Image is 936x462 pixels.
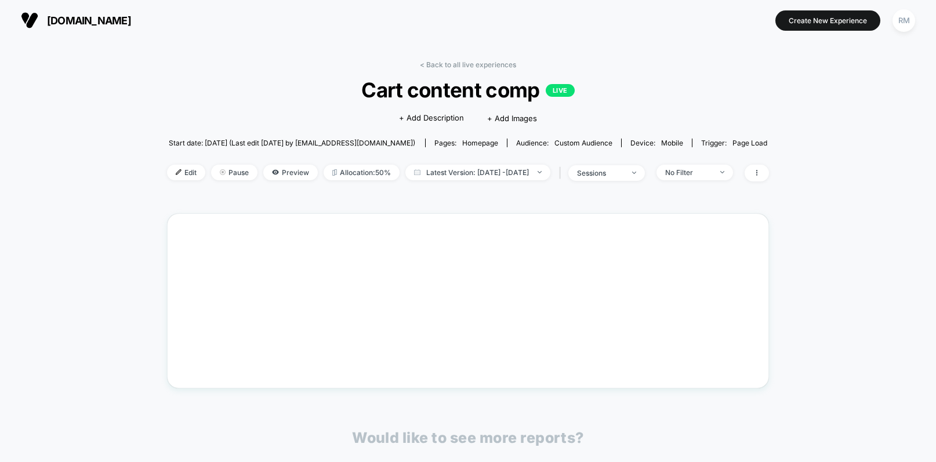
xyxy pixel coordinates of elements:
img: Visually logo [21,12,38,29]
span: Allocation: 50% [324,165,400,180]
img: rebalance [332,169,337,176]
span: Pause [211,165,257,180]
div: sessions [577,169,623,177]
div: Audience: [516,139,612,147]
div: RM [893,9,915,32]
span: homepage [462,139,498,147]
span: Preview [263,165,318,180]
span: Start date: [DATE] (Last edit [DATE] by [EMAIL_ADDRESS][DOMAIN_NAME]) [169,139,415,147]
a: < Back to all live experiences [420,60,516,69]
span: Device: [621,139,692,147]
button: [DOMAIN_NAME] [17,11,135,30]
img: end [720,171,724,173]
p: LIVE [546,84,575,97]
div: Trigger: [701,139,767,147]
span: Page Load [732,139,767,147]
span: + Add Images [487,114,537,123]
img: edit [176,169,182,175]
span: | [556,165,568,181]
span: + Add Description [399,112,464,124]
span: Custom Audience [554,139,612,147]
img: end [632,172,636,174]
span: Latest Version: [DATE] - [DATE] [405,165,550,180]
img: calendar [414,169,420,175]
img: end [220,169,226,175]
p: Would like to see more reports? [352,429,584,446]
img: end [538,171,542,173]
div: Pages: [434,139,498,147]
button: RM [889,9,919,32]
span: mobile [661,139,683,147]
span: [DOMAIN_NAME] [47,14,131,27]
button: Create New Experience [775,10,880,31]
span: Cart content comp [197,78,739,102]
span: Edit [167,165,205,180]
div: No Filter [665,168,712,177]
